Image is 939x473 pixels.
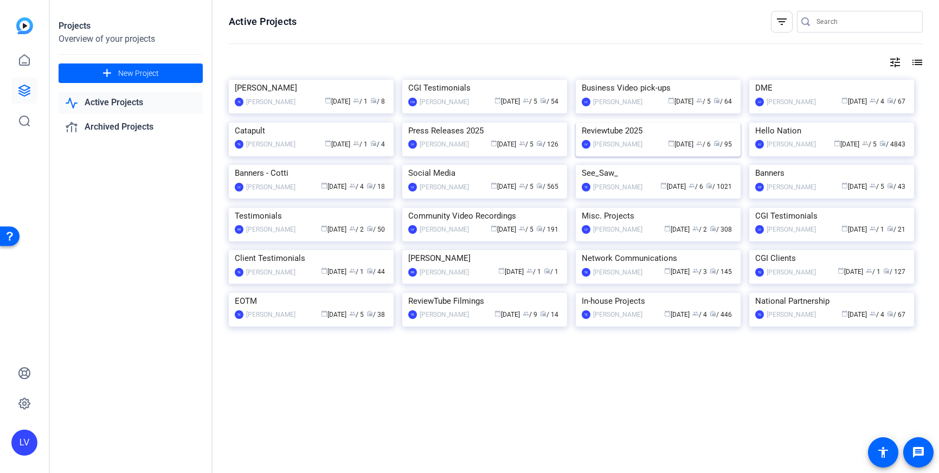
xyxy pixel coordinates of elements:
[755,208,908,224] div: CGI Testimonials
[366,268,385,276] span: / 44
[668,140,674,146] span: calendar_today
[870,310,876,317] span: group
[246,97,295,107] div: [PERSON_NAME]
[775,15,788,28] mat-icon: filter_list
[325,98,350,105] span: [DATE]
[536,140,558,148] span: / 126
[755,225,764,234] div: LV
[408,225,417,234] div: LV
[664,267,671,274] span: calendar_today
[870,225,876,232] span: group
[408,165,561,181] div: Social Media
[755,80,908,96] div: DME
[246,139,295,150] div: [PERSON_NAME]
[370,140,385,148] span: / 4
[692,310,699,317] span: group
[582,165,735,181] div: See_Saw_
[349,183,364,190] span: / 4
[912,446,925,459] mat-icon: message
[408,140,417,149] div: LV
[593,139,642,150] div: [PERSON_NAME]
[540,310,546,317] span: radio
[767,224,816,235] div: [PERSON_NAME]
[593,267,642,278] div: [PERSON_NAME]
[118,68,159,79] span: New Project
[408,310,417,319] div: TE
[544,268,558,276] span: / 1
[710,310,716,317] span: radio
[349,225,356,232] span: group
[841,182,848,189] span: calendar_today
[668,97,674,104] span: calendar_today
[887,183,905,190] span: / 43
[366,310,373,317] span: radio
[887,226,905,233] span: / 21
[59,20,203,33] div: Projects
[879,140,886,146] span: radio
[494,97,501,104] span: calendar_today
[420,309,469,320] div: [PERSON_NAME]
[841,311,867,318] span: [DATE]
[887,310,893,317] span: radio
[321,183,346,190] span: [DATE]
[321,268,346,276] span: [DATE]
[593,182,642,193] div: [PERSON_NAME]
[879,140,905,148] span: / 4843
[883,267,890,274] span: radio
[235,98,243,106] div: TE
[870,311,884,318] span: / 4
[366,267,373,274] span: radio
[696,98,711,105] span: / 5
[349,310,356,317] span: group
[321,182,327,189] span: calendar_today
[366,225,373,232] span: radio
[536,226,558,233] span: / 191
[582,183,590,191] div: TE
[491,140,497,146] span: calendar_today
[536,140,543,146] span: radio
[755,293,908,309] div: National Partnership
[370,98,385,105] span: / 8
[523,311,537,318] span: / 9
[325,140,350,148] span: [DATE]
[246,182,295,193] div: [PERSON_NAME]
[582,268,590,277] div: TE
[349,226,364,233] span: / 2
[321,225,327,232] span: calendar_today
[755,140,764,149] div: LV
[408,183,417,191] div: LV
[887,182,893,189] span: radio
[713,98,732,105] span: / 64
[582,123,735,139] div: Reviewtube 2025
[816,15,914,28] input: Search
[408,123,561,139] div: Press Releases 2025
[321,267,327,274] span: calendar_today
[692,267,699,274] span: group
[349,311,364,318] span: / 5
[713,140,732,148] span: / 95
[420,182,469,193] div: [PERSON_NAME]
[582,250,735,266] div: Network Communications
[862,140,877,148] span: / 5
[668,140,693,148] span: [DATE]
[526,268,541,276] span: / 1
[755,268,764,277] div: TE
[540,311,558,318] span: / 14
[235,310,243,319] div: TE
[866,268,880,276] span: / 1
[710,268,732,276] span: / 145
[710,267,716,274] span: radio
[710,226,732,233] span: / 308
[235,140,243,149] div: TE
[664,225,671,232] span: calendar_today
[349,182,356,189] span: group
[321,226,346,233] span: [DATE]
[353,140,368,148] span: / 1
[370,97,377,104] span: radio
[870,182,876,189] span: group
[235,268,243,277] div: TE
[523,97,529,104] span: group
[540,97,546,104] span: radio
[519,182,525,189] span: group
[767,267,816,278] div: [PERSON_NAME]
